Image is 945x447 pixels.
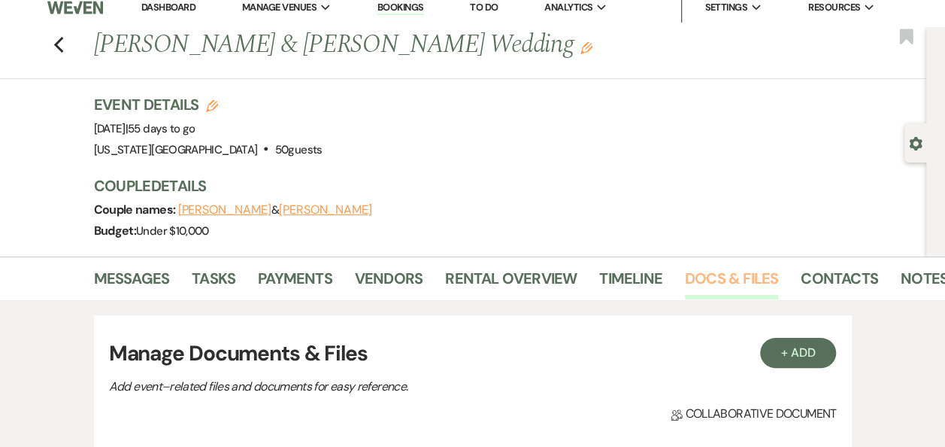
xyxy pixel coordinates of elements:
h3: Couple Details [94,175,912,196]
button: [PERSON_NAME] [178,204,271,216]
span: 55 days to go [128,121,195,136]
a: Bookings [377,1,424,15]
button: [PERSON_NAME] [279,204,372,216]
a: Payments [258,266,332,300]
a: Contacts [801,266,878,300]
a: Vendors [355,266,423,300]
button: + Add [760,338,837,368]
p: Add event–related files and documents for easy reference. [109,377,635,397]
a: Timeline [599,266,662,300]
h1: [PERSON_NAME] & [PERSON_NAME] Wedding [94,27,754,63]
a: Rental Overview [445,266,577,300]
h3: Event Details [94,94,323,115]
span: Budget: [94,223,137,239]
span: [DATE] [94,121,195,136]
span: 50 guests [275,142,323,157]
button: Edit [580,41,592,54]
span: & [178,202,372,217]
h3: Manage Documents & Files [109,338,837,369]
span: [US_STATE][GEOGRAPHIC_DATA] [94,142,258,157]
a: To Do [470,1,498,14]
a: Docs & Files [685,266,778,300]
span: Couple names: [94,202,178,217]
a: Messages [94,266,170,300]
span: | [126,121,195,136]
span: Under $10,000 [136,223,209,239]
span: Collaborative document [671,405,836,423]
a: Tasks [192,266,235,300]
button: Open lead details [909,135,922,150]
a: Dashboard [141,1,195,14]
